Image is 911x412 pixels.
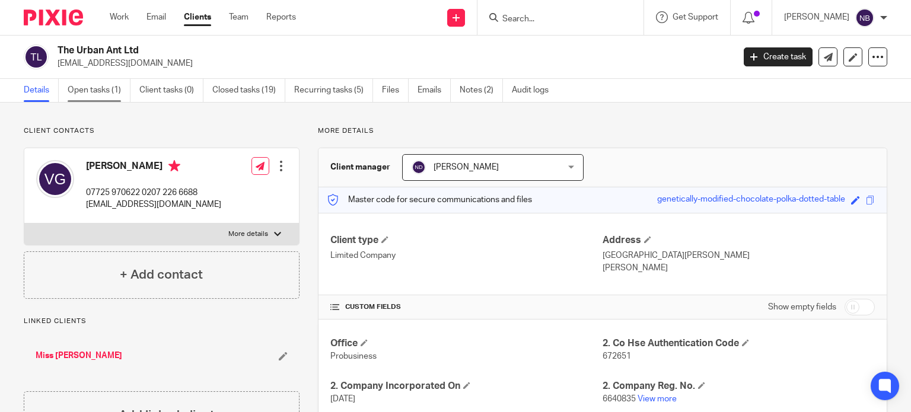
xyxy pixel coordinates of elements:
[603,337,875,350] h4: 2. Co Hse Authentication Code
[120,266,203,284] h4: + Add contact
[330,395,355,403] span: [DATE]
[330,380,603,392] h4: 2. Company Incorporated On
[86,199,221,210] p: [EMAIL_ADDRESS][DOMAIN_NAME]
[24,79,59,102] a: Details
[168,160,180,172] i: Primary
[86,187,221,199] p: 07725 970622 0207 226 6688
[330,337,603,350] h4: Office
[673,13,718,21] span: Get Support
[229,11,249,23] a: Team
[266,11,296,23] a: Reports
[318,126,887,136] p: More details
[657,193,845,207] div: genetically-modified-chocolate-polka-dotted-table
[768,301,836,313] label: Show empty fields
[68,79,130,102] a: Open tasks (1)
[512,79,558,102] a: Audit logs
[36,160,74,198] img: svg%3E
[24,126,300,136] p: Client contacts
[330,161,390,173] h3: Client manager
[603,234,875,247] h4: Address
[603,395,636,403] span: 6640835
[603,380,875,392] h4: 2. Company Reg. No.
[228,229,268,239] p: More details
[24,44,49,69] img: svg%3E
[603,352,631,360] span: 672651
[434,163,499,171] span: [PERSON_NAME]
[139,79,203,102] a: Client tasks (0)
[501,14,608,25] input: Search
[327,194,532,206] p: Master code for secure communications and files
[58,44,593,57] h2: The Urban Ant Ltd
[744,47,813,66] a: Create task
[36,350,122,362] a: Miss [PERSON_NAME]
[638,395,677,403] a: View more
[24,317,300,326] p: Linked clients
[330,302,603,312] h4: CUSTOM FIELDS
[460,79,503,102] a: Notes (2)
[784,11,849,23] p: [PERSON_NAME]
[603,250,875,261] p: [GEOGRAPHIC_DATA][PERSON_NAME]
[603,262,875,274] p: [PERSON_NAME]
[184,11,211,23] a: Clients
[330,234,603,247] h4: Client type
[418,79,451,102] a: Emails
[412,160,426,174] img: svg%3E
[294,79,373,102] a: Recurring tasks (5)
[382,79,409,102] a: Files
[855,8,874,27] img: svg%3E
[212,79,285,102] a: Closed tasks (19)
[146,11,166,23] a: Email
[330,352,377,360] span: Probusiness
[86,160,221,175] h4: [PERSON_NAME]
[110,11,129,23] a: Work
[58,58,726,69] p: [EMAIL_ADDRESS][DOMAIN_NAME]
[330,250,603,261] p: Limited Company
[24,9,83,25] img: Pixie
